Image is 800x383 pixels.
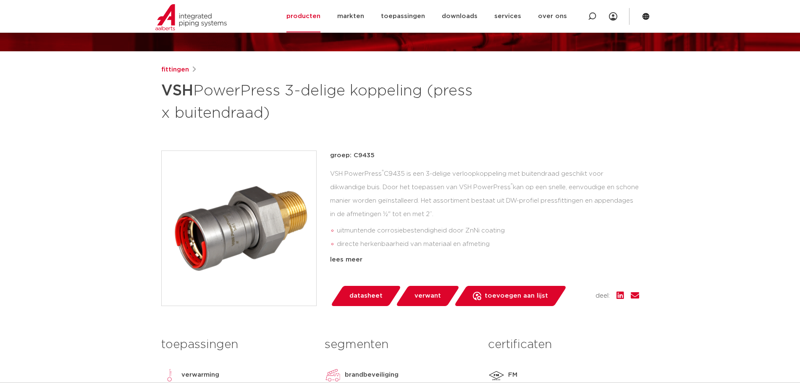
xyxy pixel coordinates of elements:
[161,83,193,98] strong: VSH
[511,183,513,188] sup: ®
[330,286,401,306] a: datasheet
[595,291,610,301] span: deel:
[330,167,639,251] div: VSH PowerPress C9435 is een 3-delige verloopkoppeling met buitendraad geschikt voor dikwandige bu...
[395,286,460,306] a: verwant
[337,238,639,251] li: directe herkenbaarheid van materiaal en afmeting
[485,289,548,303] span: toevoegen aan lijst
[337,224,639,238] li: uitmuntende corrosiebestendigheid door ZnNi coating
[345,370,399,380] p: brandbeveiliging
[161,78,477,124] h1: PowerPress 3-delige koppeling (press x buitendraad)
[488,336,639,353] h3: certificaten
[337,251,639,264] li: Visu-Control-ring en Leak Before Pressed-functie
[181,370,219,380] p: verwarming
[330,151,639,161] p: groep: C9435
[330,255,639,265] div: lees meer
[325,336,475,353] h3: segmenten
[414,289,441,303] span: verwant
[508,370,517,380] p: FM
[382,169,384,174] sup: ®
[349,289,383,303] span: datasheet
[161,65,189,75] a: fittingen
[162,151,316,306] img: Product Image for VSH PowerPress 3-delige koppeling (press x buitendraad)
[161,336,312,353] h3: toepassingen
